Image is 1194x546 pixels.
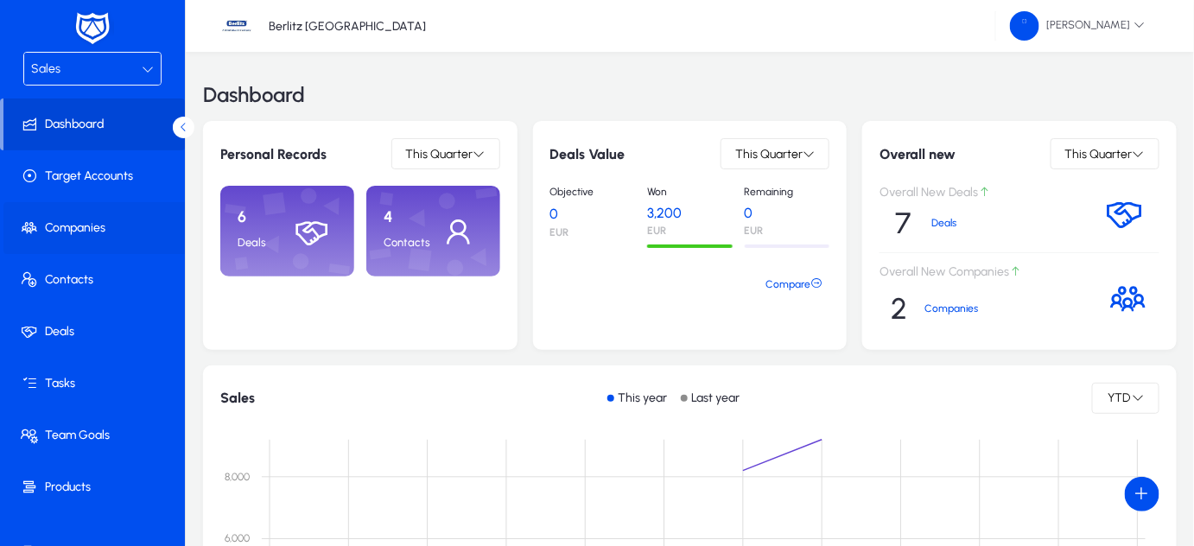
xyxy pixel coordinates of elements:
[3,323,188,340] span: Deals
[1107,390,1133,405] span: YTD
[745,186,830,198] p: Remaining
[269,19,426,34] p: Berlitz [GEOGRAPHIC_DATA]
[47,100,60,114] img: tab_domain_overview_orange.svg
[618,390,667,405] p: This year
[1010,11,1146,41] span: [PERSON_NAME]
[1010,11,1039,41] img: 58.png
[48,28,85,41] div: v 4.0.25
[45,45,190,59] div: Domain: [DOMAIN_NAME]
[647,205,733,221] p: 3,200
[220,10,253,42] img: 37.jpg
[691,390,740,405] p: Last year
[745,225,830,237] p: EUR
[3,116,185,133] span: Dashboard
[28,45,41,59] img: website_grey.svg
[880,146,956,162] h6: Overall new
[31,61,60,76] span: Sales
[66,102,155,113] div: Domain Overview
[550,206,636,223] p: 0
[880,265,1091,280] p: Overall New Companies
[238,208,287,227] p: 6
[384,208,433,227] p: 4
[895,206,911,241] p: 7
[225,532,250,544] text: 6,000
[765,271,822,297] span: Compare
[3,271,188,289] span: Contacts
[191,102,291,113] div: Keywords by Traffic
[3,168,188,185] span: Target Accounts
[924,302,1001,314] p: Companies
[880,186,1083,200] p: Overall New Deals
[647,225,733,237] p: EUR
[220,146,327,162] h6: Personal Records
[225,471,250,483] text: 8,000
[892,291,908,327] p: 2
[172,100,186,114] img: tab_keywords_by_traffic_grey.svg
[3,219,188,237] span: Companies
[735,147,803,162] span: This Quarter
[406,147,473,162] span: This Quarter
[28,28,41,41] img: logo_orange.svg
[550,186,636,199] p: Objective
[3,375,188,392] span: Tasks
[203,85,305,105] h3: Dashboard
[745,205,830,221] p: 0
[238,236,287,250] p: Deals
[3,427,188,444] span: Team Goals
[220,390,255,406] h1: Sales
[3,479,188,496] span: Products
[1065,147,1133,162] span: This Quarter
[550,226,636,239] p: EUR
[931,217,988,229] p: Deals
[647,186,733,198] p: Won
[550,146,626,162] h6: Deals Value
[384,236,433,250] p: Contacts
[71,10,114,47] img: white-logo.png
